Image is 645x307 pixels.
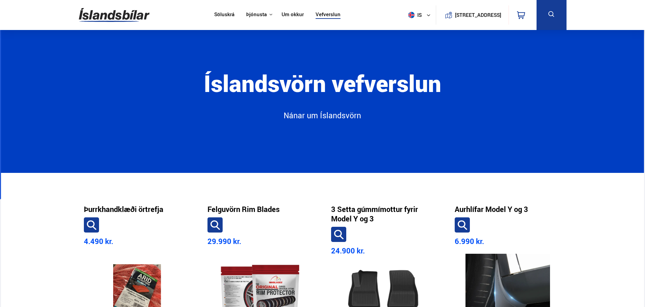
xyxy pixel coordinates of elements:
[207,236,241,246] span: 29.990 kr.
[331,205,437,223] a: 3 Setta gúmmímottur fyrir Model Y og 3
[408,12,415,18] img: svg+xml;base64,PHN2ZyB4bWxucz0iaHR0cDovL3d3dy53My5vcmcvMjAwMC9zdmciIHdpZHRoPSI1MTIiIGhlaWdodD0iNT...
[84,236,113,246] span: 4.490 kr.
[139,70,505,110] h1: Íslandsvörn vefverslun
[458,12,499,18] button: [STREET_ADDRESS]
[455,205,528,214] a: Aurhlífar Model Y og 3
[316,11,341,19] a: Vefverslun
[246,11,267,18] button: Þjónusta
[406,12,422,18] span: is
[440,5,505,25] a: [STREET_ADDRESS]
[455,236,484,246] span: 6.990 kr.
[5,3,26,23] button: Opna LiveChat spjallviðmót
[84,205,163,214] a: Þurrkhandklæði örtrefja
[282,11,304,19] a: Um okkur
[214,11,234,19] a: Söluskrá
[207,205,280,214] a: Felguvörn Rim Blades
[406,5,436,25] button: is
[79,4,150,26] img: G0Ugv5HjCgRt.svg
[331,246,365,255] span: 24.900 kr.
[176,110,469,127] a: Nánar um Íslandsvörn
